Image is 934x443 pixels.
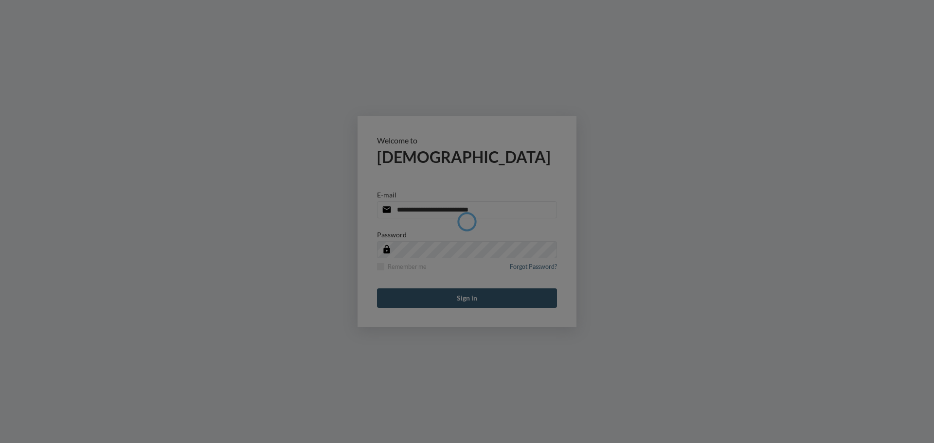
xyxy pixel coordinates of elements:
[377,191,396,199] p: E-mail
[377,263,427,270] label: Remember me
[377,230,407,239] p: Password
[377,136,557,145] p: Welcome to
[377,147,557,166] h2: [DEMOGRAPHIC_DATA]
[510,263,557,276] a: Forgot Password?
[377,288,557,308] button: Sign in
